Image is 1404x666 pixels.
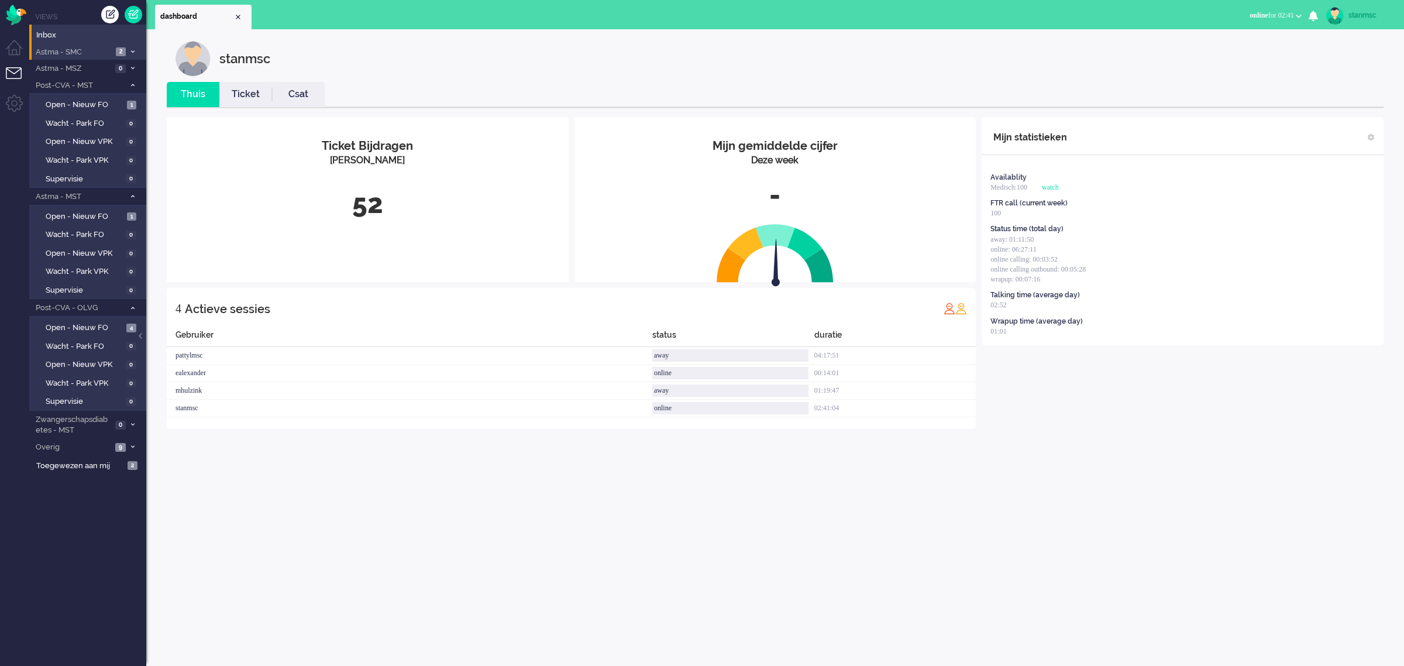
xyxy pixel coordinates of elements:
span: Open - Nieuw VPK [46,359,123,370]
span: Open - Nieuw VPK [46,248,123,259]
span: 0 [126,379,136,388]
div: FTR call (current week) [990,198,1068,208]
a: Wacht - Park VPK 0 [34,265,145,277]
div: [PERSON_NAME] [175,154,560,167]
div: Mijn statistieken [993,126,1067,149]
span: Post-CVA - OLVG [34,303,125,314]
a: Ticket [219,88,272,101]
a: Toegewezen aan mij 2 [34,459,146,472]
a: Open - Nieuw FO 1 [34,210,145,222]
span: 0 [126,138,136,146]
div: stanmsc [1348,9,1392,21]
div: Actieve sessies [185,297,270,321]
span: Wacht - Park VPK [46,266,123,277]
div: Mijn gemiddelde cijfer [583,138,968,155]
img: semi_circle.svg [717,224,834,283]
span: Medisch:100 [990,183,1027,191]
img: arrow.svg [751,239,801,289]
a: Open - Nieuw FO 1 [34,98,145,111]
span: Toegewezen aan mij [36,461,124,472]
span: Wacht - Park VPK [46,155,123,166]
div: stanmsc [167,400,652,417]
div: status [652,329,814,347]
span: Post-CVA - MST [34,80,125,91]
span: Open - Nieuw FO [46,322,123,334]
div: online [652,402,808,414]
span: Wacht - Park FO [46,229,123,241]
span: 0 [126,267,136,276]
span: Astma - MSZ [34,63,112,74]
li: Tickets menu [6,67,32,94]
div: ealexander [167,365,652,382]
div: 02:41:04 [814,400,976,417]
span: 2 [128,461,137,470]
a: Thuis [167,88,219,101]
a: stanmsc [1324,7,1392,25]
span: online [1250,11,1268,19]
a: Wacht - Park FO 0 [34,116,145,129]
span: 01:01 [990,327,1006,335]
div: 04:17:51 [814,347,976,365]
div: 01:19:47 [814,382,976,400]
span: Wacht - Park VPK [46,378,123,389]
span: 1 [127,212,136,221]
span: 0 [126,342,136,351]
span: 1 [127,101,136,109]
span: Zwangerschapsdiabetes - MST [34,414,112,436]
div: stanmsc [219,41,270,76]
span: 0 [126,286,136,295]
div: Deze week [583,154,968,167]
button: onlinefor 02:41 [1243,7,1309,24]
div: Close tab [233,12,243,22]
span: 100 [990,209,1001,217]
span: 0 [126,249,136,258]
a: Supervisie 0 [34,394,145,407]
div: away [652,385,808,397]
span: 9 [115,443,126,452]
div: online [652,367,808,379]
li: Thuis [167,82,219,107]
span: Overig [34,442,112,453]
span: 0 [126,231,136,239]
span: Wacht - Park FO [46,341,123,352]
a: Open - Nieuw VPK 0 [34,246,145,259]
span: 0 [126,361,136,369]
div: Availablity [990,173,1027,183]
a: Open - Nieuw VPK 0 [34,135,145,147]
span: 0 [126,119,136,128]
span: Open - Nieuw FO [46,99,124,111]
span: 0 [126,156,136,165]
div: Talking time (average day) [990,290,1080,300]
span: Inbox [36,30,146,41]
img: flow_omnibird.svg [6,5,26,25]
a: Quick Ticket [125,6,142,23]
li: Views [35,12,146,22]
div: Creëer ticket [101,6,119,23]
span: 02:52 [990,301,1006,309]
a: Supervisie 0 [34,283,145,296]
span: for 02:41 [1250,11,1294,19]
span: watch [1042,183,1059,191]
div: 52 [175,185,560,224]
div: - [583,176,968,215]
a: Supervisie 0 [34,172,145,185]
span: Supervisie [46,174,123,185]
div: Gebruiker [167,329,652,347]
img: avatar [1326,7,1344,25]
span: 0 [126,397,136,406]
a: Wacht - Park VPK 0 [34,153,145,166]
span: 0 [115,421,126,430]
img: customer.svg [175,41,211,76]
span: 4 [126,324,136,332]
span: Astma - MST [34,191,125,202]
a: Inbox [34,28,146,41]
div: 4 [175,297,181,320]
div: pattylmsc [167,347,652,365]
a: Csat [272,88,325,101]
a: Open - Nieuw FO 4 [34,321,145,334]
a: Omnidesk [6,8,26,16]
span: Astma - SMC [34,47,112,58]
span: Wacht - Park FO [46,118,123,129]
div: Ticket Bijdragen [175,138,560,155]
div: Status time (total day) [990,224,1064,234]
